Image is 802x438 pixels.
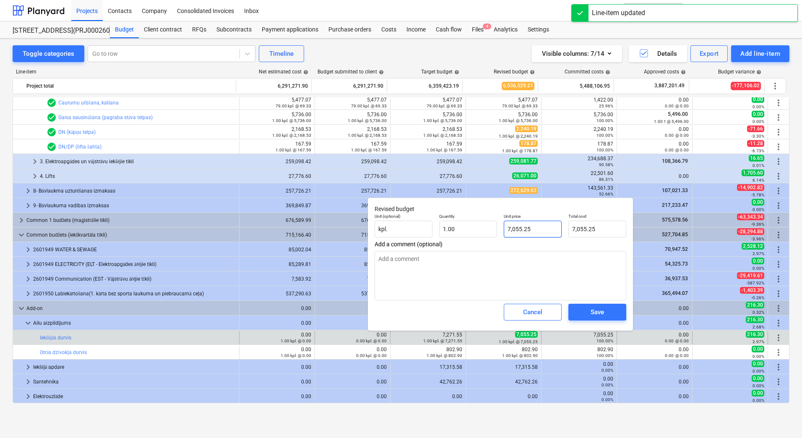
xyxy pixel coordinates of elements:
p: Unit (optional) [375,214,432,221]
div: 3. Elektroapgādes un vājstrāvu iekšējie tīkli [40,155,236,168]
div: 802.90 [502,347,538,358]
span: 259,081.77 [509,158,538,164]
small: 1.00 kpl. @ 0.00 [281,353,311,358]
button: Cancel [504,304,562,321]
small: 2.97% [753,251,764,256]
div: Save [591,307,604,318]
span: -11.28 [747,140,764,147]
div: Line-item [13,69,237,75]
div: 0.00 [356,347,387,358]
button: Visible columns:7/14 [532,45,622,62]
a: Gaisa sausināšana (pagraba stāva telpas) [58,115,153,120]
span: -71.66 [747,125,764,132]
div: 537,290.63 [243,291,311,297]
span: 0.00 [752,258,764,264]
small: 86.31% [599,177,613,182]
small: 0.00% [753,266,764,271]
div: 0.00 [318,364,387,370]
div: 167.59 [351,141,387,153]
small: 0.00 @ 0.00 [665,339,689,343]
div: 178.87 [545,141,613,153]
div: 715,166.40 [318,232,387,238]
small: 2.68% [753,325,764,329]
small: -6.73% [751,149,764,153]
p: Unit price [504,214,562,221]
span: keyboard_arrow_right [23,391,33,401]
div: Ailu aizpildījums [33,316,236,330]
span: Line-item has 1 RFQs [47,112,57,123]
span: keyboard_arrow_right [23,201,33,211]
span: More actions [773,230,784,240]
span: help [453,70,459,75]
small: 0.01% [753,163,764,168]
a: Purchase orders [323,21,376,38]
div: Details [639,48,677,59]
div: 17,315.58 [469,364,538,370]
span: More actions [773,245,784,255]
small: 0.00% [753,207,764,212]
span: 2,528.12 [742,243,764,250]
div: 1,422.00 [545,97,613,109]
span: keyboard_arrow_right [23,186,33,196]
span: More actions [773,391,784,401]
div: 802.90 [427,347,462,358]
div: 2,168.53 [423,126,462,138]
a: Income [401,21,431,38]
div: Common 1 budžets (maģistrālie tīkli) [26,214,236,227]
p: Revised budget [375,205,626,214]
a: Caurumu urbšana, kalšana [58,100,119,106]
small: 0.00% [753,354,764,359]
div: Committed costs [565,69,610,75]
span: Line-item has 1 RFQs [47,127,57,137]
small: 1.00 kpl. @ 7,055.25 [499,339,538,344]
small: 1.00 kpl. @ 167.59 [351,148,387,152]
small: 0.00% [753,104,764,109]
div: 7,055.25 [545,332,613,344]
span: keyboard_arrow_right [30,156,40,167]
a: Otrās dzīvokļa durvis [40,349,87,355]
div: 369,849.87 [243,203,311,209]
span: keyboard_arrow_down [16,230,26,240]
span: 4 [483,23,491,29]
span: keyboard_arrow_down [16,303,26,313]
div: 5,736.00 [423,112,462,123]
small: 1.00 kpl. @ 5,736.00 [272,118,311,123]
div: Subcontracts [211,21,257,38]
span: 0.00 [752,96,764,103]
span: 575,578.56 [661,217,689,223]
div: 5,488,106.95 [542,79,610,93]
span: -14,902.82 [737,184,764,191]
span: keyboard_arrow_down [23,318,33,328]
div: 5,477.07 [502,97,538,109]
span: 36,937.53 [664,276,689,282]
p: Total cost [568,214,626,221]
div: 0.00 [620,141,689,153]
div: Iekšējā apdare [33,360,236,374]
span: help [302,70,308,75]
small: 1.00 kpl. @ 167.59 [427,148,462,152]
button: Export [690,45,728,62]
span: -28,294.88 [737,228,764,235]
span: 216.30 [746,302,764,308]
span: -1,403.39 [740,287,764,294]
span: 1,705.60 [742,169,764,176]
div: 4. Lifts [40,169,236,183]
div: 2,240.19 [545,126,613,138]
div: Toggle categories [23,48,74,59]
span: More actions [773,186,784,196]
small: 1.00 1 @ 5,496.00 [654,119,689,124]
small: 0.00% [753,119,764,124]
span: -177,106.02 [731,82,761,90]
div: Budget submitted to client [318,69,384,75]
a: Budget [110,21,139,38]
div: 676,589.99 [318,217,387,223]
div: 27,776.60 [243,173,311,179]
span: More actions [770,81,780,91]
div: 2601949 ELECTRICITY (ELT - Elektroapgādes ārējie tīkli) [33,258,236,271]
div: 8- Būvlaukma uzturēšanas izmaksas [33,184,236,198]
small: 79.00 kpl. @ 69.33 [276,104,311,108]
small: 1.00 kpl. @ 0.00 [281,339,311,343]
div: 257,726.21 [394,188,462,194]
